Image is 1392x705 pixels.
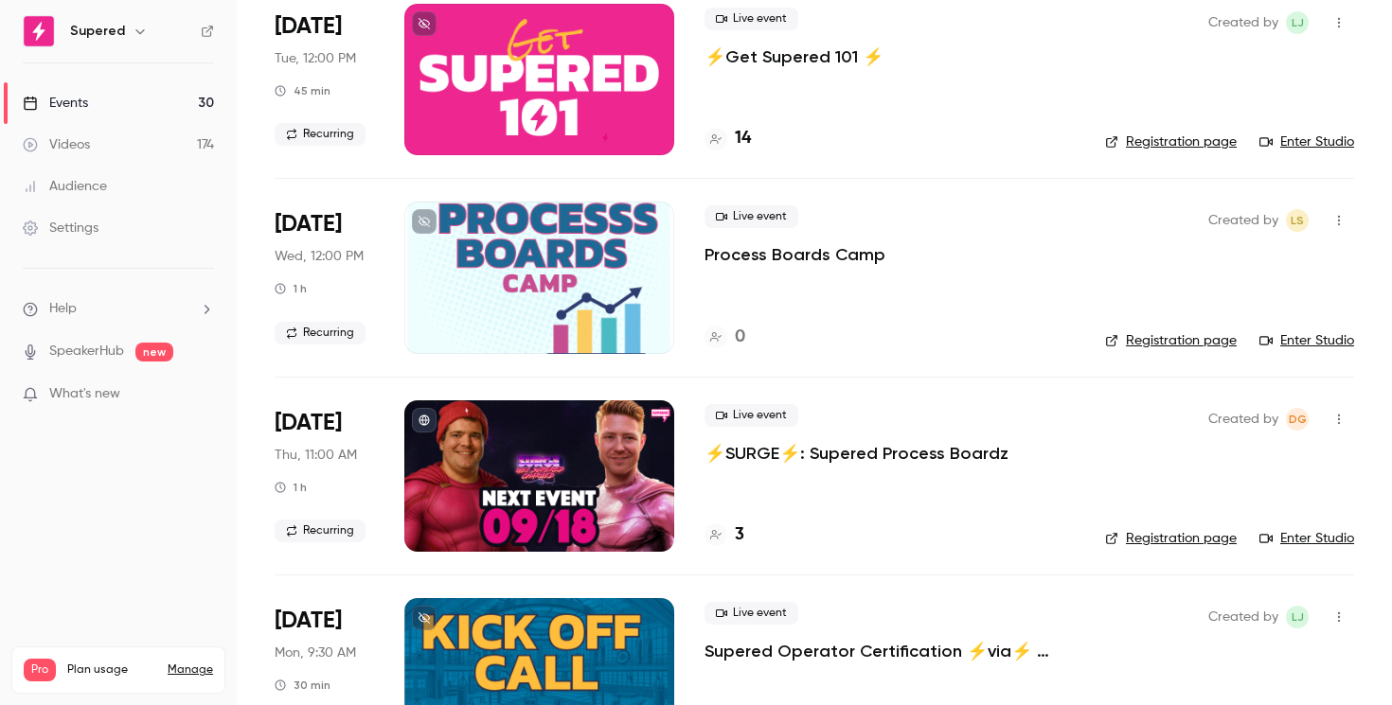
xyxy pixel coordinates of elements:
a: Registration page [1105,132,1237,151]
a: Process Boards Camp [705,243,885,266]
span: Wed, 12:00 PM [275,247,364,266]
span: new [135,343,173,361]
span: Live event [705,205,798,228]
img: Supered [24,16,54,46]
a: 0 [705,325,745,350]
li: help-dropdown-opener [23,299,214,319]
span: Thu, 11:00 AM [275,446,357,465]
span: D'Ana Guiloff [1286,408,1309,431]
span: Live event [705,602,798,625]
a: Manage [168,662,213,678]
span: Recurring [275,520,366,542]
span: Lindsay John [1286,11,1309,34]
span: Tue, 12:00 PM [275,49,356,68]
a: Enter Studio [1259,331,1354,350]
div: Sep 17 Wed, 10:00 AM (America/Denver) [275,202,374,353]
div: Audience [23,177,107,196]
span: Recurring [275,322,366,344]
iframe: Noticeable Trigger [191,386,214,403]
h6: Supered [70,22,125,41]
a: Registration page [1105,331,1237,350]
a: ⚡️Get Supered 101 ⚡️ [705,45,883,68]
div: Sep 16 Tue, 12:00 PM (America/New York) [275,4,374,155]
h4: 14 [735,126,751,151]
span: Mon, 9:30 AM [275,643,356,662]
span: DG [1289,408,1307,431]
a: Enter Studio [1259,529,1354,548]
span: LJ [1292,11,1304,34]
h4: 3 [735,522,744,548]
span: Created by [1208,209,1278,232]
div: 1 h [275,281,307,296]
a: ⚡️SURGE⚡️: Supered Process Boardz [705,442,1008,465]
span: [DATE] [275,11,342,42]
a: Supered Operator Certification ⚡️via⚡️ Training Grounds: Kickoff Call [705,640,1075,662]
span: Created by [1208,408,1278,431]
span: Live event [705,8,798,30]
div: Sep 18 Thu, 11:00 AM (America/New York) [275,400,374,552]
div: 1 h [275,480,307,495]
span: Live event [705,404,798,427]
div: Videos [23,135,90,154]
span: Plan usage [67,662,156,678]
a: Registration page [1105,529,1237,548]
span: [DATE] [275,408,342,438]
a: SpeakerHub [49,342,124,361]
div: Settings [23,219,98,238]
h4: 0 [735,325,745,350]
span: Lindsay John [1286,606,1309,628]
span: LS [1291,209,1304,232]
span: Help [49,299,77,319]
a: Enter Studio [1259,132,1354,151]
span: Pro [24,659,56,681]
div: 45 min [275,83,330,98]
span: Lindsey Smith [1286,209,1309,232]
span: Created by [1208,606,1278,628]
span: Recurring [275,123,366,146]
span: What's new [49,384,120,404]
span: [DATE] [275,209,342,239]
span: LJ [1292,606,1304,628]
a: 14 [705,126,751,151]
div: Events [23,94,88,113]
span: Created by [1208,11,1278,34]
span: [DATE] [275,606,342,636]
a: 3 [705,522,744,548]
div: 30 min [275,678,330,693]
